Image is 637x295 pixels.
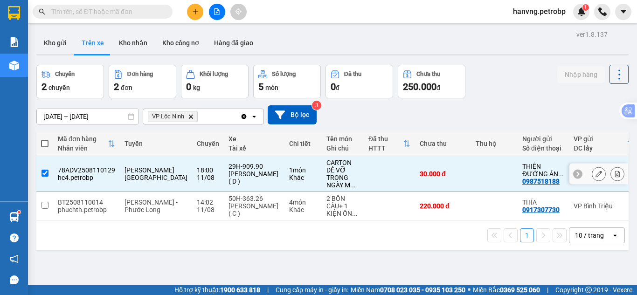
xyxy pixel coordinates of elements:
button: Hàng đã giao [207,32,261,54]
div: CARTON DỄ VỠ [326,159,359,174]
button: 1 [520,228,534,242]
div: 220.000 đ [420,202,466,210]
svg: Clear all [240,113,248,120]
div: Khác [289,206,317,213]
div: VP gửi [574,135,627,143]
div: Tuyến [125,140,187,147]
div: 18:00 [197,166,219,174]
div: HTTT [368,144,403,152]
strong: 1900 633 818 [220,286,260,294]
span: [PERSON_NAME][GEOGRAPHIC_DATA] [125,166,187,181]
div: Người gửi [522,135,564,143]
div: Tài xế [228,144,280,152]
div: THIÊN ĐƯỜNG ÁNH SÁNG [522,163,564,178]
span: plus [192,8,199,15]
button: file-add [209,4,225,20]
button: Trên xe [74,32,111,54]
div: TRONG NGÀY MAI NHẬN HÀNG [326,174,359,189]
span: 250.000 [403,81,436,92]
div: Chuyến [197,140,219,147]
div: [PERSON_NAME] ( D ) [228,170,280,185]
div: 2 BỒN CẦU+ 1 KIỆN ỐNG DÀI+ 1 THÙNG [326,195,359,217]
div: hc4.petrobp [58,174,115,181]
span: hanvng.petrobp [505,6,573,17]
div: VP Bình Triệu [574,202,634,210]
span: đ [336,84,339,91]
svg: Delete [188,114,194,119]
input: Selected VP Lộc Ninh. [200,112,201,121]
span: VP Lộc Ninh [152,113,184,120]
span: chuyến [48,84,70,91]
strong: 0708 023 035 - 0935 103 250 [380,286,465,294]
svg: open [611,232,619,239]
th: Toggle SortBy [53,131,120,156]
span: aim [235,8,242,15]
span: [PERSON_NAME] - Phước Long [125,199,178,213]
button: Khối lượng0kg [181,65,249,98]
span: notification [10,254,19,263]
span: 5 [258,81,263,92]
strong: 0369 525 060 [500,286,540,294]
button: plus [187,4,203,20]
span: Miền Nam [351,285,465,295]
div: Số điện thoại [522,144,564,152]
span: món [265,84,278,91]
span: 2 [42,81,47,92]
span: kg [193,84,200,91]
button: Đã thu0đ [325,65,393,98]
img: solution-icon [9,37,19,47]
sup: 1 [18,211,21,213]
div: Chưa thu [420,140,466,147]
span: ... [352,210,358,217]
div: Đã thu [368,135,403,143]
div: Khác [289,174,317,181]
input: Tìm tên, số ĐT hoặc mã đơn [51,7,161,17]
div: phuchth.petrobp [58,206,115,213]
div: ver 1.8.137 [576,29,608,40]
div: Tên món [326,135,359,143]
div: 14:02 [197,199,219,206]
img: logo-vxr [8,6,20,20]
input: Select a date range. [37,109,138,124]
sup: 3 [312,101,321,110]
span: Miền Bắc [473,285,540,295]
div: Nhân viên [58,144,108,152]
button: aim [230,4,247,20]
img: phone-icon [598,7,607,16]
div: Xe [228,135,280,143]
span: question-circle [10,233,19,242]
span: đơn [121,84,132,91]
button: Nhập hàng [557,66,605,83]
div: [PERSON_NAME] ( C ) [228,202,280,217]
span: VP Lộc Ninh, close by backspace [148,111,198,122]
div: 11/08 [197,174,219,181]
div: Số lượng [272,71,296,77]
div: Chuyến [55,71,75,77]
div: 0987518188 [522,178,560,185]
div: 10 / trang [575,231,604,240]
div: 11/08 [197,206,219,213]
div: Khối lượng [200,71,228,77]
button: Chuyến2chuyến [36,65,104,98]
div: ĐC lấy [574,144,627,152]
div: Ghi chú [326,144,359,152]
div: THÍA [522,199,564,206]
div: 4 món [289,199,317,206]
span: ... [558,170,564,178]
span: ... [350,181,356,189]
button: Đơn hàng2đơn [109,65,176,98]
button: Kho nhận [111,32,155,54]
span: caret-down [619,7,628,16]
div: Đã thu [344,71,361,77]
div: BT2508110014 [58,199,115,206]
span: | [267,285,269,295]
span: 2 [114,81,119,92]
span: 1 [584,4,587,11]
svg: open [250,113,258,120]
span: đ [436,84,440,91]
div: Thu hộ [476,140,513,147]
span: Hỗ trợ kỹ thuật: [174,285,260,295]
div: 30.000 đ [420,170,466,178]
button: Số lượng5món [253,65,321,98]
div: 50H-363.26 [228,195,280,202]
